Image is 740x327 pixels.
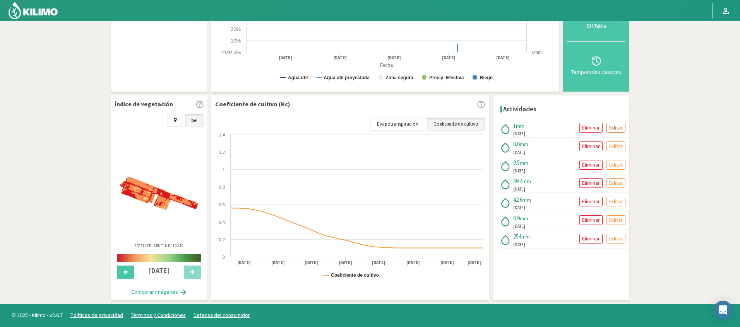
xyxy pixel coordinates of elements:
[513,149,525,156] span: [DATE]
[609,216,623,225] p: Editar
[582,142,600,151] p: Eliminar
[219,150,225,155] text: 1.2
[215,99,290,109] p: Coeficiente de cultivo (Kc)
[521,233,530,240] span: mm
[219,203,225,207] text: 0.6
[582,216,600,225] p: Eliminar
[219,220,225,225] text: 0.4
[480,75,493,80] text: Riego
[606,141,625,151] button: Editar
[513,215,520,222] span: 0.9
[237,260,251,266] text: [DATE]
[520,141,528,148] span: mm
[513,242,525,248] span: [DATE]
[513,223,525,230] span: [DATE]
[496,55,510,61] text: [DATE]
[223,167,225,172] text: 1
[579,197,603,206] button: Eliminar
[579,160,603,170] button: Eliminar
[606,197,625,206] button: Editar
[173,243,184,248] span: 10X10
[429,75,464,80] text: Precip. Efectiva
[223,255,225,259] text: 0
[288,75,308,80] text: Agua útil
[333,55,347,61] text: [DATE]
[134,243,184,249] p: Satélite: Sentinel
[609,234,623,243] p: Editar
[579,123,603,133] button: Eliminar
[513,159,520,166] span: 0.5
[522,178,531,185] span: mm
[567,42,625,88] button: Temporadas pasadas
[221,49,241,55] text: PMP 0%
[442,55,456,61] text: [DATE]
[582,234,600,243] p: Eliminar
[609,179,623,187] p: Editar
[582,197,600,206] p: Eliminar
[582,160,600,169] p: Eliminar
[427,118,485,131] a: Coeficiente de cultivo
[194,312,250,318] a: Defensa del consumidor
[606,178,625,188] button: Editar
[8,1,58,20] img: Kilimo
[219,133,225,137] text: 1.4
[609,142,623,151] p: Editar
[385,75,413,80] text: Zona segura
[440,260,454,266] text: [DATE]
[606,234,625,244] button: Editar
[579,234,603,244] button: Eliminar
[139,267,180,274] h4: [DATE]
[582,179,600,187] p: Eliminar
[513,131,525,137] span: [DATE]
[219,237,225,242] text: 0.2
[609,123,623,132] p: Editar
[606,160,625,170] button: Editar
[380,63,393,68] text: Fecha
[370,118,425,131] a: Evapotranspiración
[115,99,173,109] p: Índice de vegetación
[372,260,385,266] text: [DATE]
[120,177,198,209] img: 09a074ca-9014-4bf6-9b36-8c7e55ec3059_-_sentinel_-_2025-10-01.png
[406,260,420,266] text: [DATE]
[513,204,525,211] span: [DATE]
[516,123,524,129] span: mm
[579,141,603,151] button: Eliminar
[606,123,625,133] button: Editar
[522,196,531,203] span: mm
[513,122,516,129] span: 1
[279,55,292,61] text: [DATE]
[520,159,528,166] span: mm
[324,75,370,80] text: Agua útil proyectada
[579,215,603,225] button: Eliminar
[609,160,623,169] p: Editar
[714,301,732,319] div: Open Intercom Messenger
[70,312,123,318] a: Políticas de privacidad
[520,215,528,222] span: mm
[331,272,379,278] text: Coeficiente de cultivo
[231,26,241,32] text: 20%
[271,260,285,266] text: [DATE]
[339,260,352,266] text: [DATE]
[131,312,186,318] a: Términos y Condiciones
[606,215,625,225] button: Editar
[609,197,623,206] p: Editar
[305,260,318,266] text: [DATE]
[582,123,600,132] p: Eliminar
[513,168,525,174] span: [DATE]
[532,50,541,54] text: 0mm
[569,23,623,29] div: BH Tabla
[579,178,603,188] button: Eliminar
[513,196,522,203] span: 42.6
[569,69,623,75] div: Temporadas pasadas
[117,254,201,262] img: scale
[123,284,195,300] button: Comparar imágenes
[8,311,67,319] span: © 2025 - Kilimo - v2.6.7
[513,177,522,185] span: 39.4
[387,55,401,61] text: [DATE]
[513,140,520,148] span: 0.6
[219,185,225,189] text: 0.8
[503,106,536,113] h4: Actividades
[468,260,481,266] text: [DATE]
[231,38,241,44] text: 10%
[513,186,525,192] span: [DATE]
